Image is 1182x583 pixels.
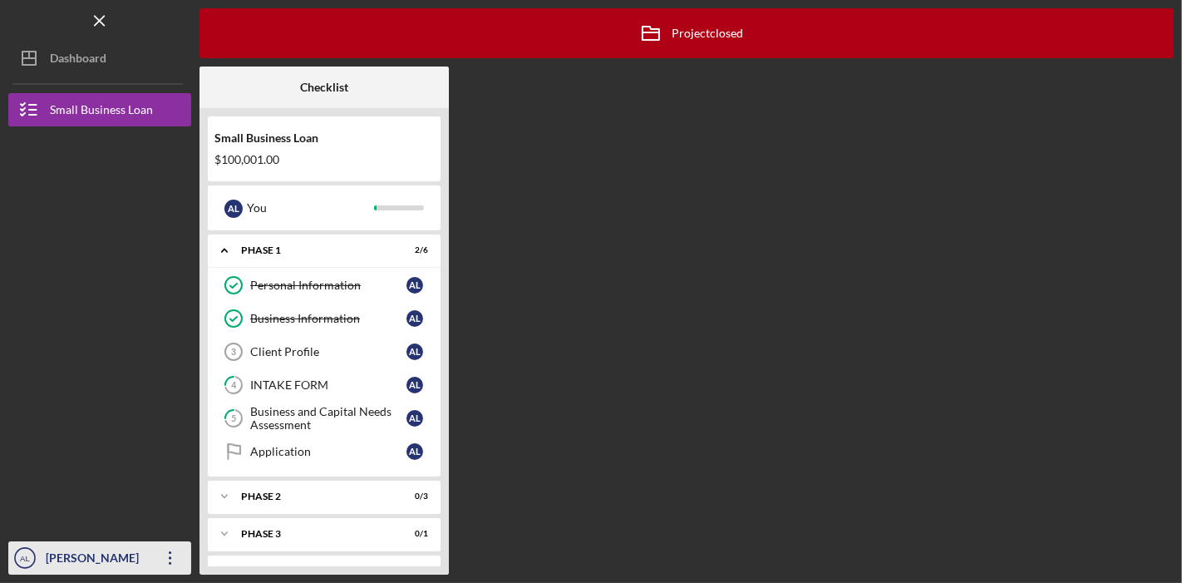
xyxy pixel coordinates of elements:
[406,410,423,427] div: A L
[224,200,243,218] div: A L
[216,335,432,368] a: 3Client ProfileAL
[231,347,236,357] tspan: 3
[300,81,348,94] b: Checklist
[214,153,434,166] div: $100,001.00
[8,42,191,75] button: Dashboard
[406,343,423,360] div: A L
[216,435,432,468] a: ApplicationAL
[250,345,406,358] div: Client Profile
[241,529,387,539] div: Phase 3
[630,12,743,54] div: Project closed
[241,245,387,255] div: Phase 1
[231,380,237,391] tspan: 4
[250,279,406,292] div: Personal Information
[250,445,406,458] div: Application
[406,310,423,327] div: A L
[406,277,423,294] div: A L
[250,378,406,392] div: INTAKE FORM
[231,413,236,424] tspan: 5
[241,492,387,501] div: Phase 2
[20,554,30,563] text: AL
[42,541,150,579] div: [PERSON_NAME]
[247,194,374,222] div: You
[216,269,432,302] a: Personal InformationAL
[216,302,432,335] a: Business InformationAL
[50,42,106,79] div: Dashboard
[250,312,406,325] div: Business Information
[50,93,153,131] div: Small Business Loan
[250,405,406,432] div: Business and Capital Needs Assessment
[214,131,434,145] div: Small Business Loan
[216,368,432,402] a: 4INTAKE FORMAL
[406,443,423,460] div: A L
[406,377,423,393] div: A L
[398,492,428,501] div: 0 / 3
[8,93,191,126] button: Small Business Loan
[398,245,428,255] div: 2 / 6
[398,529,428,539] div: 0 / 1
[216,402,432,435] a: 5Business and Capital Needs AssessmentAL
[8,541,191,575] button: AL[PERSON_NAME]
